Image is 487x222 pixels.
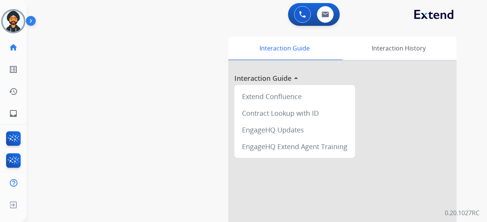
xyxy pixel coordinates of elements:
div: EngageHQ Extend Agent Training [237,138,352,155]
div: EngageHQ Updates [237,121,352,138]
div: Contract Lookup with ID [237,105,352,121]
div: Interaction History [341,36,457,60]
mat-icon: list_alt [9,65,18,74]
mat-icon: inbox [9,109,18,118]
p: 0.20.1027RC [445,208,479,217]
div: Extend Confluence [237,88,352,105]
img: avatar [3,11,24,32]
mat-icon: home [9,43,18,52]
div: Interaction Guide [228,36,341,60]
mat-icon: history [9,87,18,96]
